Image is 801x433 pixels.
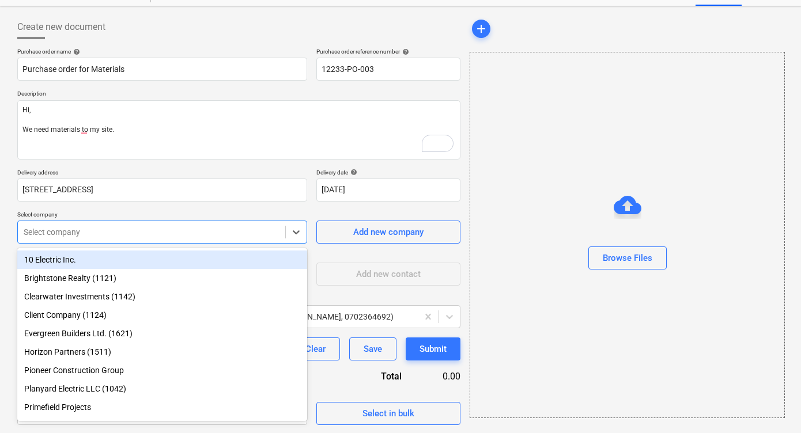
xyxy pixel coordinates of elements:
[420,370,460,383] div: 0.00
[316,178,460,202] input: Delivery date not specified
[17,306,307,324] div: Client Company (1124)
[311,370,420,383] div: Total
[17,379,307,398] div: Planyard Electric LLC (1042)
[364,341,382,356] div: Save
[603,250,652,265] div: Browse Files
[17,90,460,100] p: Description
[743,378,801,433] iframe: Chat Widget
[17,250,307,269] div: 10 Electric Inc.
[316,48,460,55] div: Purchase order reference number
[474,22,488,36] span: add
[17,287,307,306] div: Clearwater Investments (1142)
[588,246,667,269] button: Browse Files
[17,398,307,416] div: Primefield Projects
[17,20,105,34] span: Create new document
[17,178,307,202] input: Delivery address
[17,100,460,159] textarea: To enrich screen reader interactions, please activate Accessibility in Grammarly extension settings
[17,343,307,361] div: Horizon Partners (1511)
[17,211,307,221] p: Select company
[316,221,460,244] button: Add new company
[17,48,307,55] div: Purchase order name
[470,52,785,418] div: Browse Files
[353,225,424,240] div: Add new company
[305,341,326,356] div: Clear
[17,169,307,178] p: Delivery address
[316,58,460,81] input: Order number
[406,337,460,360] button: Submit
[362,406,414,421] div: Select in bulk
[349,337,396,360] button: Save
[291,337,340,360] button: Clear
[17,269,307,287] div: Brightstone Realty (1121)
[17,324,307,343] div: Evergreen Builders Ltd. (1621)
[316,402,460,425] button: Select in bulk
[400,48,409,55] span: help
[316,169,460,176] div: Delivery date
[71,48,80,55] span: help
[17,361,307,379] div: Pioneer Construction Group
[17,58,307,81] input: Document name
[348,169,357,176] span: help
[420,341,447,356] div: Submit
